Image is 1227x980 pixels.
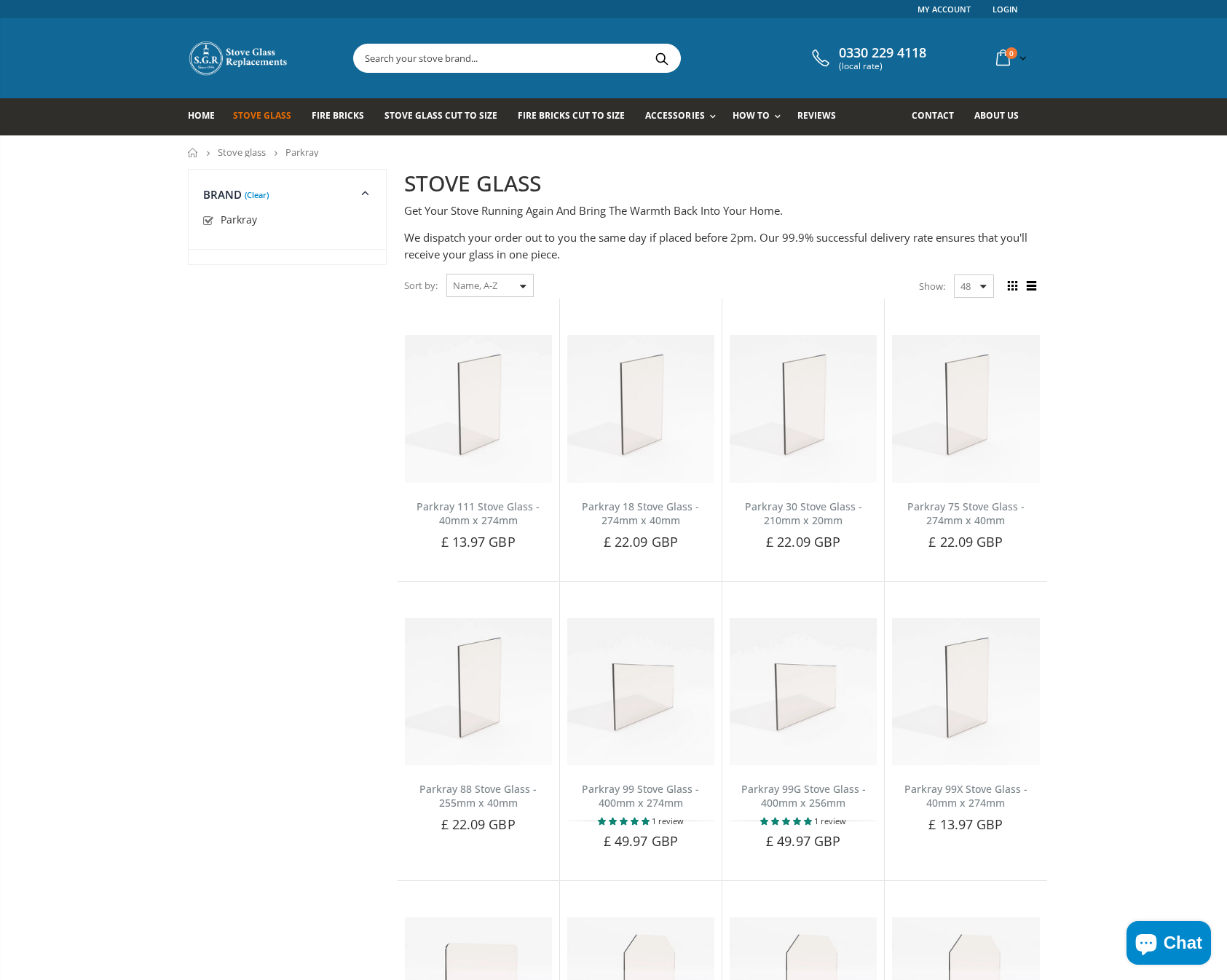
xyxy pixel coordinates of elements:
[203,187,242,202] span: Brand
[404,169,1040,199] h2: STOVE GLASS
[518,98,636,135] a: Fire Bricks Cut To Size
[404,202,1040,219] p: Get Your Stove Running Again And Bring The Warmth Back Into Your Home.
[974,98,1030,135] a: About us
[839,45,926,61] span: 0330 229 4118
[441,533,516,550] span: £ 13.97 GBP
[188,148,199,157] a: Home
[645,98,722,135] a: Accessories
[1024,278,1040,294] span: List view
[990,44,1030,72] a: 0
[919,274,945,298] span: Show:
[741,782,866,810] a: Parkray 99G Stove Glass - 400mm x 256mm
[405,335,552,482] img: Parkray 111 Stove Glass
[384,98,508,135] a: Stove Glass Cut To Size
[188,98,226,135] a: Home
[567,335,714,482] img: Parkray 18 Stove Glass
[892,335,1039,482] img: Parkray 75 Stove Glass
[733,109,770,122] span: How To
[730,618,877,765] img: Parkray 99G Stove Glass
[384,109,497,122] span: Stove Glass Cut To Size
[928,815,1003,833] span: £ 13.97 GBP
[766,832,840,850] span: £ 49.97 GBP
[441,815,516,833] span: £ 22.09 GBP
[797,98,847,135] a: Reviews
[904,782,1027,810] a: Parkray 99X Stove Glass - 40mm x 274mm
[285,146,319,159] span: Parkray
[312,109,364,122] span: Fire Bricks
[1122,921,1215,968] inbox-online-store-chat: Shopify online store chat
[892,618,1039,765] img: Parkray 99X Stove Glass
[912,98,965,135] a: Contact
[518,109,625,122] span: Fire Bricks Cut To Size
[797,109,836,122] span: Reviews
[405,618,552,765] img: Parkray 88 Stove Glass
[912,109,954,122] span: Contact
[312,98,375,135] a: Fire Bricks
[839,61,926,71] span: (local rate)
[645,109,704,122] span: Accessories
[233,98,302,135] a: Stove Glass
[604,832,678,850] span: £ 49.97 GBP
[907,499,1025,527] a: Parkray 75 Stove Glass - 274mm x 40mm
[766,533,840,550] span: £ 22.09 GBP
[419,782,537,810] a: Parkray 88 Stove Glass - 255mm x 40mm
[598,815,652,826] span: 5.00 stars
[582,499,699,527] a: Parkray 18 Stove Glass - 274mm x 40mm
[814,815,846,826] span: 1 review
[354,44,843,72] input: Search your stove brand...
[745,499,862,527] a: Parkray 30 Stove Glass - 210mm x 20mm
[730,335,877,482] img: Parkray 30 Stove Glass
[188,40,290,76] img: Stove Glass Replacement
[1005,278,1021,294] span: Grid view
[233,109,291,122] span: Stove Glass
[218,146,266,159] a: Stove glass
[652,815,684,826] span: 1 review
[567,618,714,765] img: Parkray 99 Stove Glass
[417,499,540,527] a: Parkray 111 Stove Glass - 40mm x 274mm
[604,533,678,550] span: £ 22.09 GBP
[188,109,215,122] span: Home
[928,533,1003,550] span: £ 22.09 GBP
[221,213,257,226] span: Parkray
[404,273,438,299] span: Sort by:
[646,44,679,72] button: Search
[1006,47,1017,59] span: 0
[974,109,1019,122] span: About us
[245,193,269,197] a: (Clear)
[582,782,699,810] a: Parkray 99 Stove Glass - 400mm x 274mm
[760,815,814,826] span: 5.00 stars
[404,229,1040,262] p: We dispatch your order out to you the same day if placed before 2pm. Our 99.9% successful deliver...
[733,98,788,135] a: How To
[808,45,926,71] a: 0330 229 4118 (local rate)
